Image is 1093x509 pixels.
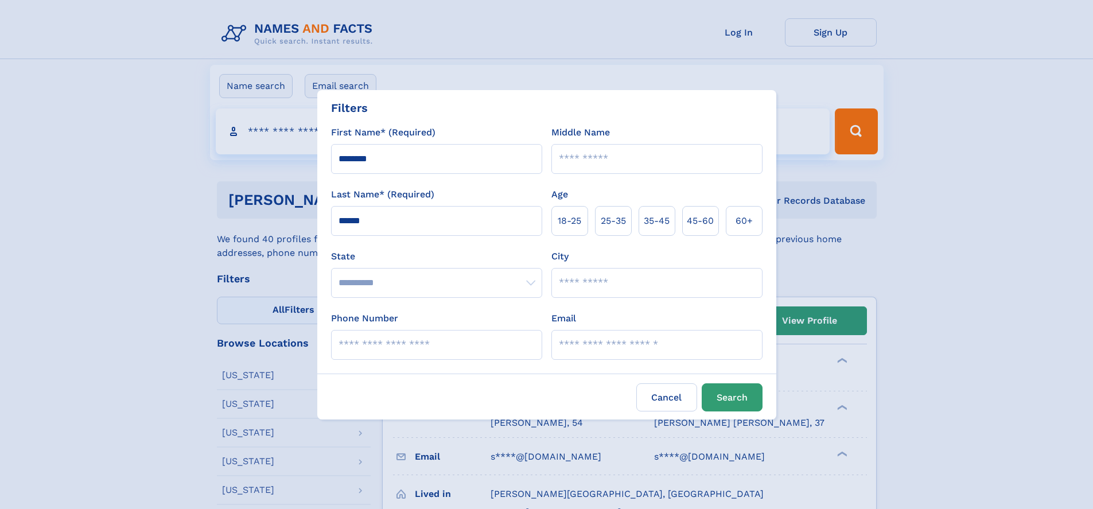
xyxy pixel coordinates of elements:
[736,214,753,228] span: 60+
[558,214,581,228] span: 18‑25
[551,312,576,325] label: Email
[331,126,435,139] label: First Name* (Required)
[687,214,714,228] span: 45‑60
[636,383,697,411] label: Cancel
[331,188,434,201] label: Last Name* (Required)
[551,250,569,263] label: City
[702,383,763,411] button: Search
[644,214,670,228] span: 35‑45
[331,250,542,263] label: State
[551,188,568,201] label: Age
[331,99,368,116] div: Filters
[331,312,398,325] label: Phone Number
[551,126,610,139] label: Middle Name
[601,214,626,228] span: 25‑35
